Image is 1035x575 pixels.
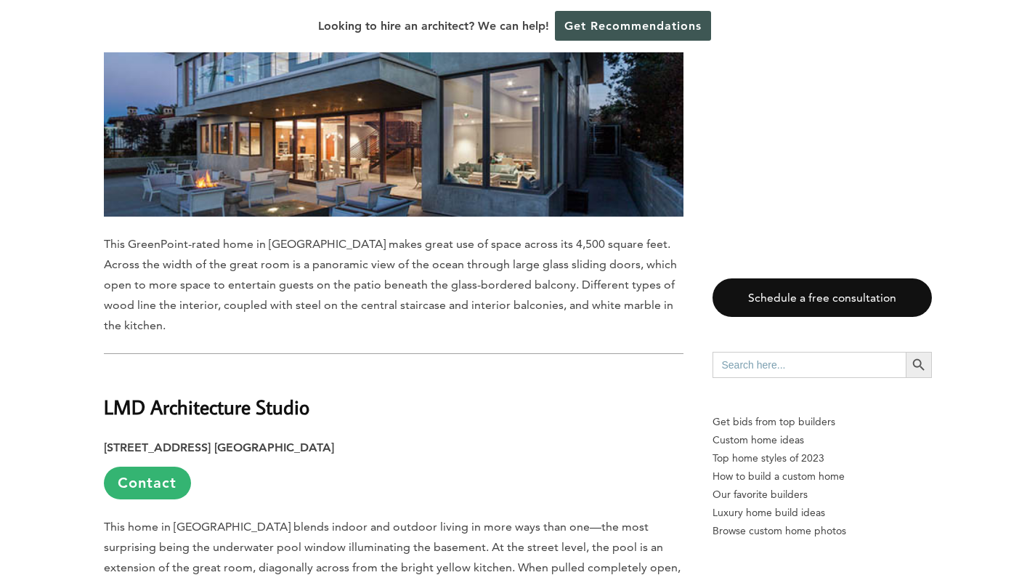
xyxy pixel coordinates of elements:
strong: LMD Architecture Studio [104,394,309,419]
a: Our favorite builders [713,486,932,504]
span: [STREET_ADDRESS] [GEOGRAPHIC_DATA] [104,441,334,454]
a: Luxury home build ideas [713,504,932,522]
a: Contact [104,467,191,499]
a: Get Recommendations [555,11,711,41]
a: Browse custom home photos [713,522,932,540]
a: Top home styles of 2023 [713,449,932,467]
svg: Search [911,357,927,373]
a: Schedule a free consultation [713,278,932,317]
a: Custom home ideas [713,431,932,449]
span: This GreenPoint-rated home in [GEOGRAPHIC_DATA] makes great use of space across its 4,500 square ... [104,237,677,332]
iframe: Drift Widget Chat Controller [756,470,1018,558]
p: Get bids from top builders [713,413,932,431]
a: How to build a custom home [713,467,932,486]
input: Search here... [713,352,906,378]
